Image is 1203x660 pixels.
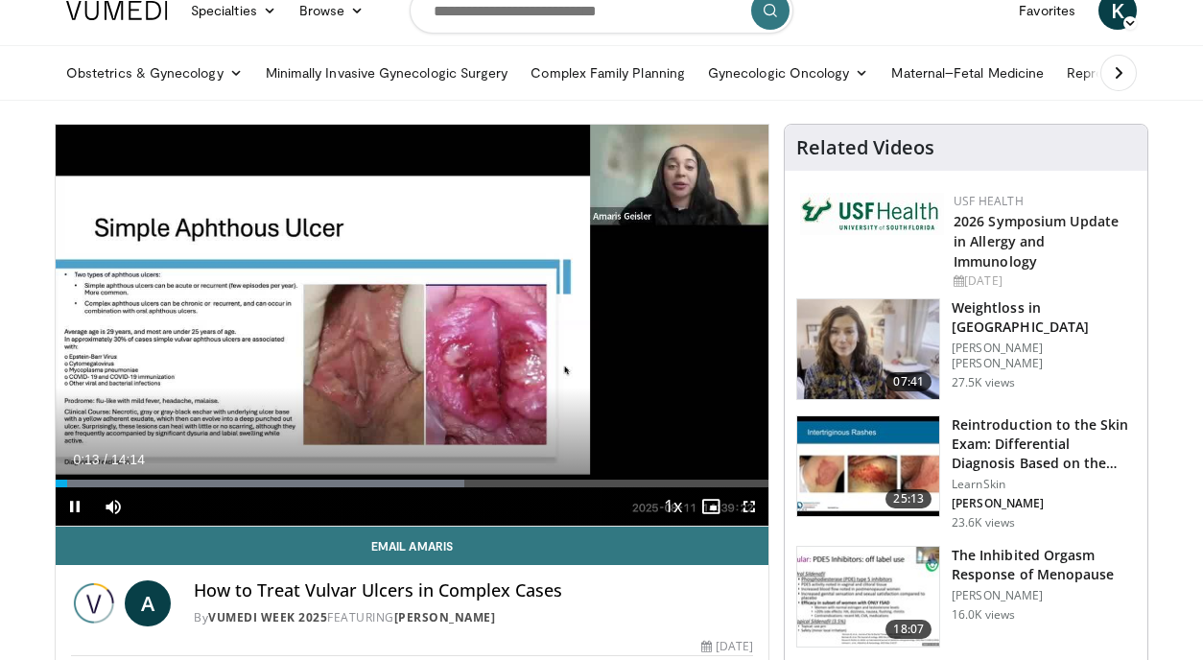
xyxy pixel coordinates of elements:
[880,54,1055,92] a: Maternal–Fetal Medicine
[194,609,753,626] div: By FEATURING
[952,546,1136,584] h3: The Inhibited Orgasm Response of Menopause
[56,487,94,526] button: Pause
[797,547,939,647] img: 283c0f17-5e2d-42ba-a87c-168d447cdba4.150x105_q85_crop-smart_upscale.jpg
[952,298,1136,337] h3: Weightloss in [GEOGRAPHIC_DATA]
[797,416,939,516] img: 022c50fb-a848-4cac-a9d8-ea0906b33a1b.150x105_q85_crop-smart_upscale.jpg
[56,125,768,527] video-js: Video Player
[954,193,1024,209] a: USF Health
[94,487,132,526] button: Mute
[56,527,768,565] a: Email Amaris
[653,487,692,526] button: Playback Rate
[885,489,932,508] span: 25:13
[56,480,768,487] div: Progress Bar
[66,1,168,20] img: VuMedi Logo
[796,136,934,159] h4: Related Videos
[952,341,1136,371] p: [PERSON_NAME] [PERSON_NAME]
[954,272,1132,290] div: [DATE]
[208,609,327,625] a: Vumedi Week 2025
[796,298,1136,400] a: 07:41 Weightloss in [GEOGRAPHIC_DATA] [PERSON_NAME] [PERSON_NAME] 27.5K views
[954,212,1119,271] a: 2026 Symposium Update in Allergy and Immunology
[692,487,730,526] button: Enable picture-in-picture mode
[519,54,696,92] a: Complex Family Planning
[701,638,753,655] div: [DATE]
[796,546,1136,648] a: 18:07 The Inhibited Orgasm Response of Menopause [PERSON_NAME] 16.0K views
[952,496,1136,511] p: [PERSON_NAME]
[111,452,145,467] span: 14:14
[730,487,768,526] button: Fullscreen
[952,588,1136,603] p: [PERSON_NAME]
[125,580,171,626] a: A
[952,415,1136,473] h3: Reintroduction to the Skin Exam: Differential Diagnosis Based on the…
[952,477,1136,492] p: LearnSkin
[194,580,753,601] h4: How to Treat Vulvar Ulcers in Complex Cases
[55,54,254,92] a: Obstetrics & Gynecology
[885,372,932,391] span: 07:41
[885,620,932,639] span: 18:07
[796,415,1136,530] a: 25:13 Reintroduction to the Skin Exam: Differential Diagnosis Based on the… LearnSkin [PERSON_NAM...
[952,607,1015,623] p: 16.0K views
[797,299,939,399] img: 9983fed1-7565-45be-8934-aef1103ce6e2.150x105_q85_crop-smart_upscale.jpg
[394,609,496,625] a: [PERSON_NAME]
[71,580,117,626] img: Vumedi Week 2025
[104,452,107,467] span: /
[952,515,1015,530] p: 23.6K views
[73,452,99,467] span: 0:13
[800,193,944,235] img: 6ba8804a-8538-4002-95e7-a8f8012d4a11.png.150x105_q85_autocrop_double_scale_upscale_version-0.2.jpg
[952,375,1015,390] p: 27.5K views
[696,54,880,92] a: Gynecologic Oncology
[254,54,520,92] a: Minimally Invasive Gynecologic Surgery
